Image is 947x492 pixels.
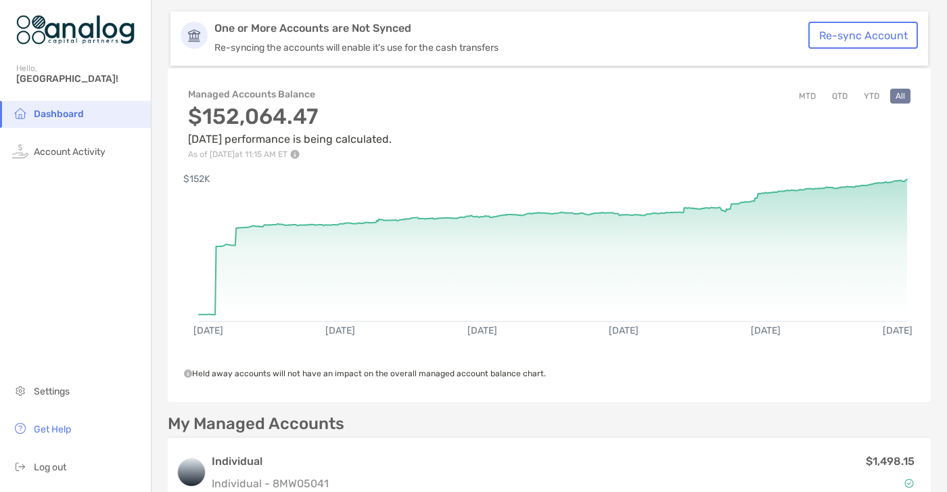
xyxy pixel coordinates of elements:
[212,475,329,492] p: Individual - 8MW05041
[188,104,392,129] h3: $152,064.47
[12,458,28,474] img: logout icon
[214,22,816,35] p: One or More Accounts are Not Synced
[178,459,205,486] img: logo account
[12,143,28,159] img: activity icon
[793,89,821,104] button: MTD
[34,424,71,435] span: Get Help
[34,386,70,397] span: Settings
[188,150,392,159] p: As of [DATE] at 11:15 AM ET
[883,325,913,336] text: [DATE]
[858,89,885,104] button: YTD
[751,325,781,336] text: [DATE]
[12,420,28,437] img: get-help icon
[183,173,210,185] text: $152K
[184,369,546,378] span: Held away accounts will not have an impact on the overall managed account balance chart.
[188,104,392,159] div: [DATE] performance is being calculated.
[188,89,392,100] h4: Managed Accounts Balance
[181,22,208,49] img: Account Icon
[212,453,329,470] h3: Individual
[890,89,910,104] button: All
[16,5,135,54] img: Zoe Logo
[866,453,915,470] p: $1,498.15
[467,325,497,336] text: [DATE]
[609,325,639,336] text: [DATE]
[12,382,28,399] img: settings icon
[34,108,84,120] span: Dashboard
[904,478,914,488] img: Account Status icon
[16,73,143,85] span: [GEOGRAPHIC_DATA]!
[34,146,106,158] span: Account Activity
[325,325,355,336] text: [DATE]
[827,89,853,104] button: QTD
[808,22,918,49] button: Re-sync Account
[12,105,28,121] img: household icon
[290,150,300,159] img: Performance Info
[193,325,223,336] text: [DATE]
[34,462,66,473] span: Log out
[214,42,816,53] p: Re-syncing the accounts will enable it's use for the cash transfers
[168,416,344,432] p: My Managed Accounts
